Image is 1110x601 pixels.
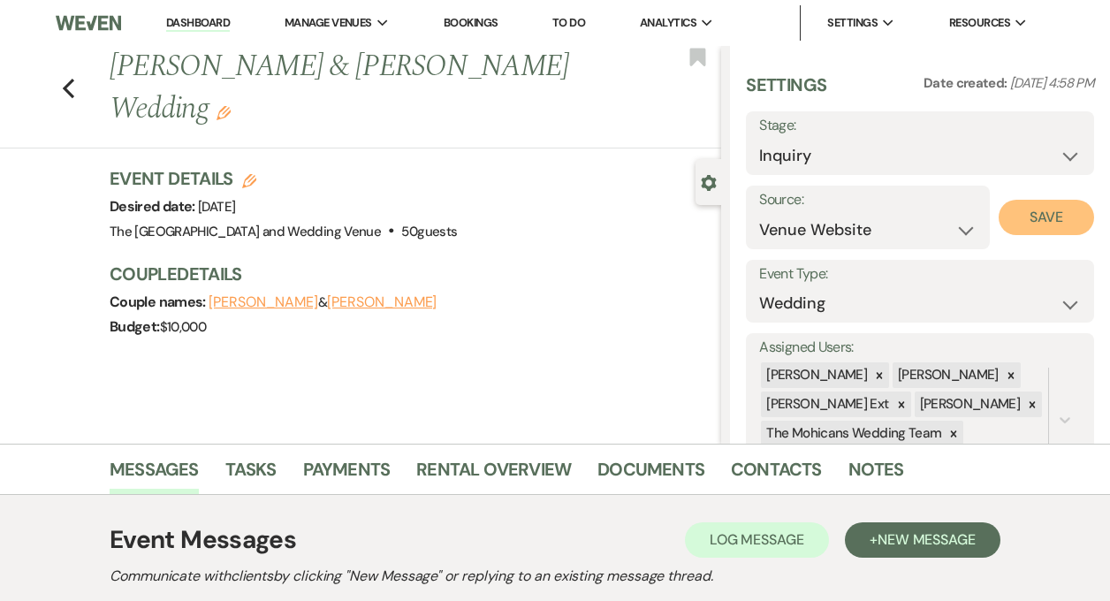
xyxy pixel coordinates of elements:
[416,455,571,494] a: Rental Overview
[56,4,121,42] img: Weven Logo
[878,530,976,549] span: New Message
[761,421,944,446] div: The Mohicans Wedding Team
[701,173,717,190] button: Close lead details
[685,522,829,558] button: Log Message
[759,187,977,213] label: Source:
[110,566,1000,587] h2: Communicate with clients by clicking "New Message" or replying to an existing message thread.
[597,455,704,494] a: Documents
[845,522,1000,558] button: +New Message
[110,317,160,336] span: Budget:
[915,392,1023,417] div: [PERSON_NAME]
[110,293,209,311] span: Couple names:
[1010,74,1094,92] span: [DATE] 4:58 PM
[166,15,230,32] a: Dashboard
[198,198,235,216] span: [DATE]
[209,293,437,311] span: &
[110,197,198,216] span: Desired date:
[110,46,592,130] h1: [PERSON_NAME] & [PERSON_NAME] Wedding
[160,318,207,336] span: $10,000
[110,455,199,494] a: Messages
[401,223,457,240] span: 50 guests
[731,455,822,494] a: Contacts
[110,223,381,240] span: The [GEOGRAPHIC_DATA] and Wedding Venue
[761,362,870,388] div: [PERSON_NAME]
[640,14,696,32] span: Analytics
[949,14,1010,32] span: Resources
[827,14,878,32] span: Settings
[217,104,231,120] button: Edit
[552,15,585,30] a: To Do
[759,113,1081,139] label: Stage:
[110,262,703,286] h3: Couple Details
[746,72,826,111] h3: Settings
[759,335,1081,361] label: Assigned Users:
[209,295,318,309] button: [PERSON_NAME]
[761,392,891,417] div: [PERSON_NAME] Ext
[110,521,296,559] h1: Event Messages
[759,262,1081,287] label: Event Type:
[110,166,457,191] h3: Event Details
[303,455,391,494] a: Payments
[848,455,904,494] a: Notes
[710,530,804,549] span: Log Message
[924,74,1010,92] span: Date created:
[444,15,498,30] a: Bookings
[999,200,1094,235] button: Save
[327,295,437,309] button: [PERSON_NAME]
[285,14,372,32] span: Manage Venues
[225,455,277,494] a: Tasks
[893,362,1001,388] div: [PERSON_NAME]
